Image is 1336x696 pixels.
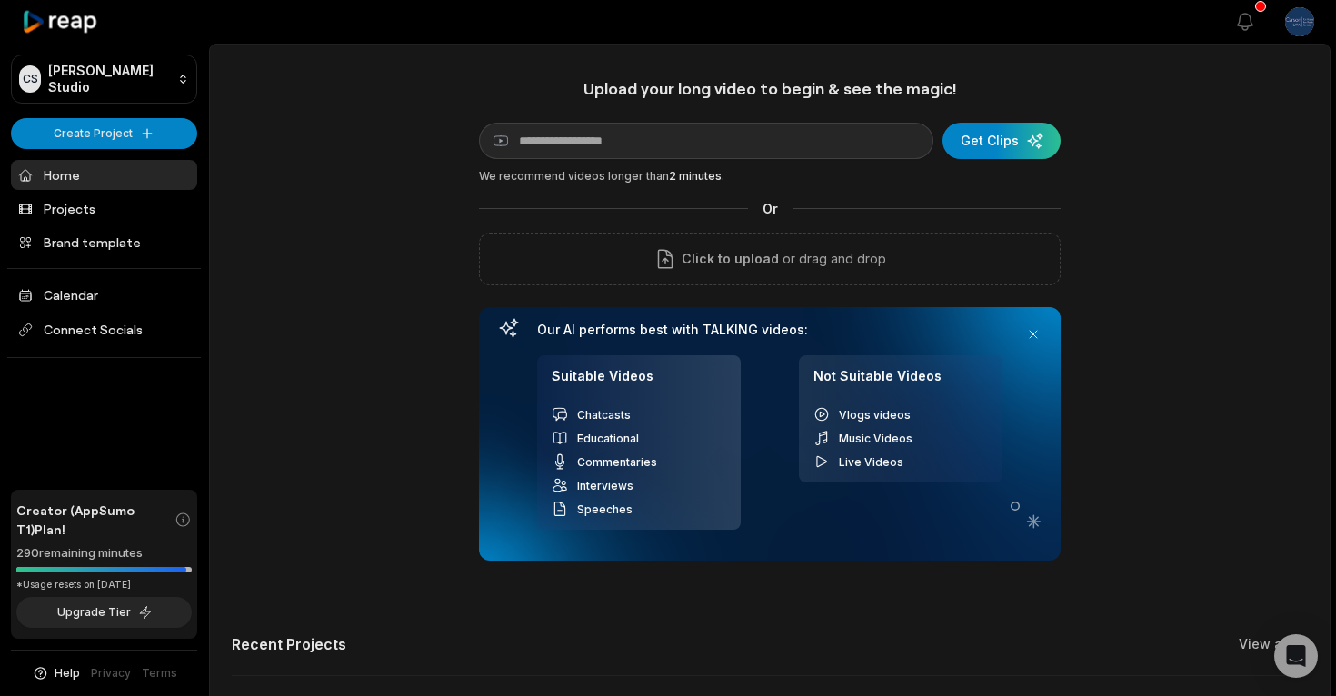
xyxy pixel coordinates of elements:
a: Calendar [11,280,197,310]
button: Get Clips [942,123,1061,159]
span: Interviews [577,479,633,492]
button: Upgrade Tier [16,597,192,628]
h2: Recent Projects [232,635,346,653]
h4: Not Suitable Videos [813,368,988,394]
button: Create Project [11,118,197,149]
a: Privacy [91,665,131,681]
span: Connect Socials [11,313,197,346]
span: Vlogs videos [839,408,911,422]
span: Music Videos [839,432,912,445]
span: Help [55,665,80,681]
div: 290 remaining minutes [16,544,192,562]
span: 2 minutes [669,169,722,183]
p: or drag and drop [779,248,886,270]
a: Projects [11,194,197,224]
span: Chatcasts [577,408,631,422]
span: Commentaries [577,455,657,469]
a: Brand template [11,227,197,257]
span: Educational [577,432,639,445]
span: Or [748,199,793,218]
div: We recommend videos longer than . [479,168,1061,184]
a: Terms [142,665,177,681]
a: View all [1239,635,1290,653]
a: Home [11,160,197,190]
span: Click to upload [682,248,779,270]
button: Help [32,665,80,681]
span: Speeches [577,502,633,516]
h3: Our AI performs best with TALKING videos: [537,322,1002,338]
p: [PERSON_NAME] Studio [48,63,170,95]
span: Live Videos [839,455,903,469]
div: CS [19,65,41,93]
h4: Suitable Videos [552,368,726,394]
div: Open Intercom Messenger [1274,634,1318,678]
div: *Usage resets on [DATE] [16,578,192,592]
h1: Upload your long video to begin & see the magic! [479,78,1061,99]
span: Creator (AppSumo T1) Plan! [16,501,174,539]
